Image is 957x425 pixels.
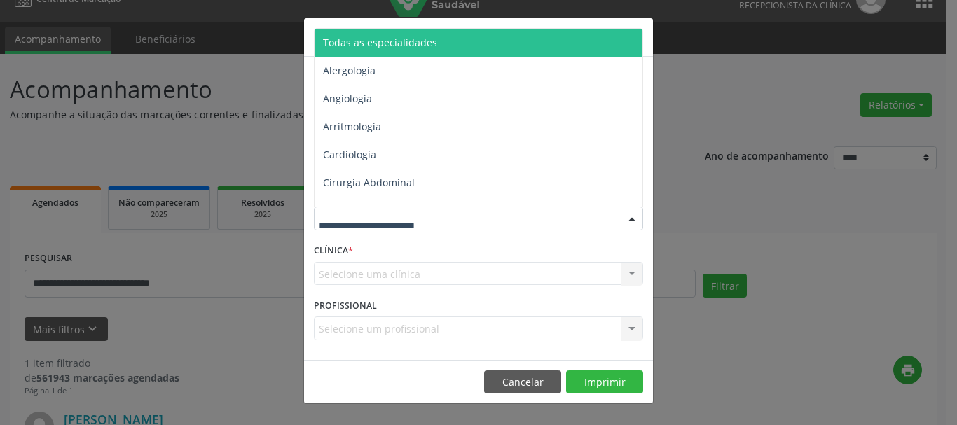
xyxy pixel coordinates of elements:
[314,28,474,46] h5: Relatório de agendamentos
[566,370,643,394] button: Imprimir
[323,148,376,161] span: Cardiologia
[314,240,353,262] label: CLÍNICA
[484,370,561,394] button: Cancelar
[323,204,409,217] span: Cirurgia Bariatrica
[323,120,381,133] span: Arritmologia
[323,176,415,189] span: Cirurgia Abdominal
[625,18,653,53] button: Close
[323,92,372,105] span: Angiologia
[314,295,377,316] label: PROFISSIONAL
[323,36,437,49] span: Todas as especialidades
[323,64,376,77] span: Alergologia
